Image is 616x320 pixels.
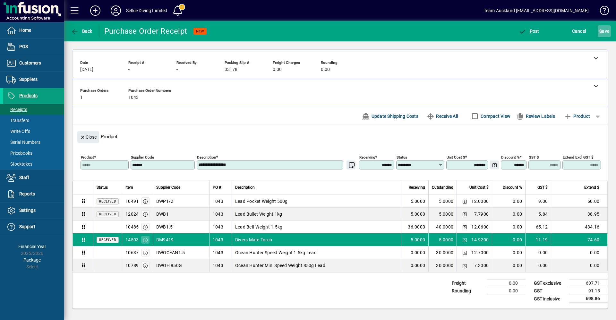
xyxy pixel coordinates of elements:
a: Receipts [3,104,64,115]
td: DWB1.5 [153,221,209,233]
td: 5.0000 [428,208,457,221]
span: Supplier Code [156,184,180,191]
span: Item [125,184,133,191]
span: Settings [19,208,36,213]
a: Pricebooks [3,148,64,159]
mat-label: Discount % [501,155,519,160]
a: Knowledge Base [595,1,608,22]
mat-label: Extend excl GST $ [563,155,593,160]
a: Staff [3,170,64,186]
button: Change Price Levels [460,197,469,206]
div: 14503 [125,237,139,243]
span: Pricebooks [6,151,32,156]
td: 1043 [209,221,232,233]
span: Receiving [409,184,425,191]
span: Reports [19,191,35,196]
td: Lead Belt Weight 1.5kg [232,221,401,233]
span: Suppliers [19,77,38,82]
mat-label: Receiving [359,155,375,160]
span: ave [599,26,609,36]
span: 1043 [128,95,139,100]
td: DWP1/2 [153,195,209,208]
td: 91.15 [569,287,608,295]
a: Settings [3,203,64,219]
a: Customers [3,55,64,71]
span: Unit Cost $ [469,184,489,191]
a: Transfers [3,115,64,126]
span: Financial Year [18,244,46,249]
span: Outstanding [432,184,453,191]
button: Change Price Levels [460,248,469,257]
app-page-header-button: Close [76,134,101,140]
button: Receive All [424,110,460,122]
mat-label: Description [197,155,216,160]
button: Back [69,25,94,37]
td: Rounding [449,287,487,295]
mat-label: GST $ [529,155,539,160]
span: ost [518,29,539,34]
div: Purchase Order Receipt [104,26,187,36]
span: 12.7000 [471,249,489,256]
button: Cancel [570,25,588,37]
a: Write Offs [3,126,64,137]
td: 30.0000 [428,246,457,259]
span: Receipts [6,107,27,112]
td: Ocean Hunter Mini Speed Weight 850g Lead [232,259,401,272]
td: 607.71 [569,280,608,287]
mat-label: Product [81,155,94,160]
td: DM9419 [153,233,209,246]
td: 1043 [209,233,232,246]
td: Lead Pocket Weight 500g [232,195,401,208]
div: Product [73,125,608,144]
td: 1043 [209,246,232,259]
div: 10485 [125,224,139,230]
button: Change Price Levels [460,235,469,244]
span: 7.7900 [474,211,489,217]
span: Cancel [572,26,586,36]
td: DWOCEAN1.5 [153,246,209,259]
span: Received [99,212,116,216]
div: 10789 [125,262,139,269]
mat-label: Unit Cost $ [447,155,465,160]
button: Change Price Levels [460,222,469,231]
button: Save [598,25,611,37]
td: 0.00 [525,259,551,272]
span: S [599,29,602,34]
td: Ocean Hunter Speed Weight 1.5kg Lead [232,246,401,259]
span: 5.0000 [411,198,425,204]
span: Stocktakes [6,161,32,167]
span: 1 [80,95,83,100]
td: 30.0000 [428,259,457,272]
span: 0.00 [321,67,330,72]
span: P [530,29,533,34]
span: NEW [196,29,204,33]
td: 74.60 [551,233,607,246]
td: 1043 [209,195,232,208]
span: PO # [213,184,221,191]
span: Description [235,184,255,191]
td: GST inclusive [531,295,569,303]
td: 0.00 [492,246,525,259]
span: Support [19,224,35,229]
div: Selkie Diving Limited [126,5,167,16]
span: 5.0000 [411,237,425,243]
button: Add [85,5,106,16]
td: 1043 [209,259,232,272]
a: Support [3,219,64,235]
td: 0.00 [551,246,607,259]
td: 0.00 [492,221,525,233]
td: 5.0000 [428,195,457,208]
button: Profile [106,5,126,16]
span: Back [71,29,92,34]
span: 36.0000 [408,224,425,230]
td: 0.00 [487,287,526,295]
span: 7.3000 [474,262,489,269]
td: Lead Bullet Weight 1kg [232,208,401,221]
span: Discount % [503,184,522,191]
span: GST $ [537,184,548,191]
td: 9.00 [525,195,551,208]
button: Post [517,25,541,37]
span: Update Shipping Costs [362,111,418,121]
button: Change Price Levels [490,160,499,169]
td: 65.12 [525,221,551,233]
